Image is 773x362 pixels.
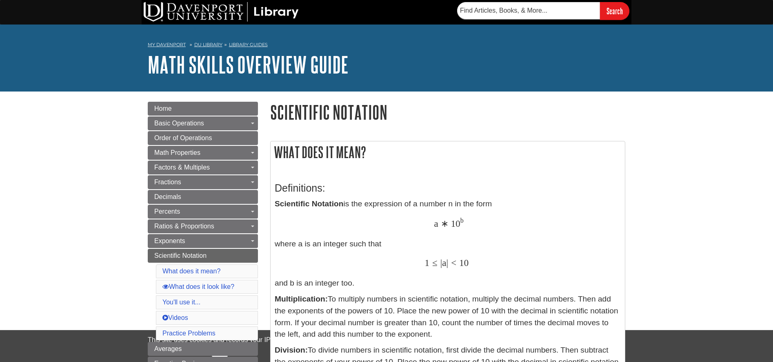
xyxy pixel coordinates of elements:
a: My Davenport [148,41,186,48]
span: b [460,217,464,225]
span: a [434,218,438,229]
span: Averages [154,345,182,352]
span: 10 [456,257,469,268]
span: Math Properties [154,149,200,156]
span: Ratios & Proportions [154,223,214,230]
a: Order of Operations [148,131,258,145]
a: What does it look like? [162,283,234,290]
a: Practice Problems [162,330,215,337]
a: DU Library [194,42,222,47]
a: What does it mean? [162,268,220,275]
span: Factors & Multiples [154,164,210,171]
span: Home [154,105,172,112]
span: | [446,257,449,268]
a: You'll use it... [162,299,200,306]
span: Fractions [154,179,181,185]
a: Factors & Multiples [148,161,258,174]
a: Fractions [148,175,258,189]
p: To multiply numbers in scientific notation, multiply the decimal numbers. Then add the exponents ... [275,293,621,340]
input: Find Articles, Books, & More... [457,2,600,19]
input: Search [600,2,629,20]
a: Math Skills Overview Guide [148,52,349,77]
span: ∗ [438,218,449,229]
p: is the expression of a number n in the form where a is an integer such that and b is an integer too. [275,198,621,289]
span: Scientific Notation [154,252,207,259]
a: Math Properties [148,146,258,160]
nav: breadcrumb [148,39,625,52]
a: Averages [148,342,258,356]
span: Decimals [154,193,181,200]
span: Order of Operations [154,134,212,141]
strong: Division: [275,346,308,354]
a: Percents [148,205,258,219]
strong: Multiplication: [275,295,328,303]
span: Percents [154,208,180,215]
a: Scientific Notation [148,249,258,263]
img: DU Library [144,2,299,22]
span: Basic Operations [154,120,204,127]
h1: Scientific Notation [270,102,625,123]
span: Exponents [154,237,185,244]
span: 1 [424,257,429,268]
span: < [448,257,456,268]
strong: Scientific Notation [275,199,343,208]
a: Exponents [148,234,258,248]
form: Searches DU Library's articles, books, and more [457,2,629,20]
a: Library Guides [229,42,268,47]
h2: What does it mean? [271,141,625,163]
a: Ratios & Proportions [148,219,258,233]
span: | [440,257,442,268]
span: ≤ [429,257,438,268]
a: Home [148,102,258,116]
a: Videos [162,314,188,321]
a: Decimals [148,190,258,204]
a: Basic Operations [148,116,258,130]
span: 10 [451,219,460,229]
span: a [442,257,446,268]
h3: Definitions: [275,182,621,194]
